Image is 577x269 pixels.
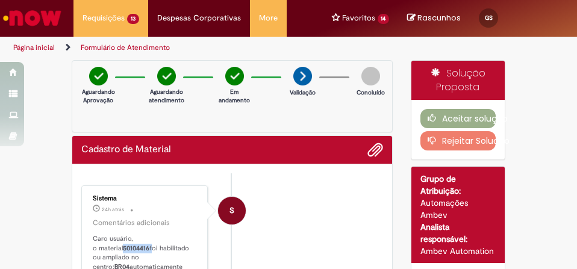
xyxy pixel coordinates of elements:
span: 24h atrás [102,206,124,213]
p: Validação [290,88,316,97]
a: Página inicial [13,43,55,52]
img: check-circle-green.png [157,67,176,85]
span: S [229,196,234,225]
img: ServiceNow [1,6,63,30]
span: Requisições [83,12,125,24]
img: img-circle-grey.png [361,67,380,85]
small: Comentários adicionais [93,218,170,228]
p: Aguardando atendimento [149,88,184,105]
span: Despesas Corporativas [157,12,241,24]
div: Automações Ambev [420,197,496,221]
div: Grupo de Atribuição: [420,173,496,197]
div: Analista responsável: [420,221,496,245]
time: 27/08/2025 11:14:59 [102,206,124,213]
button: Aceitar solução [420,109,496,128]
a: Formulário de Atendimento [81,43,170,52]
button: Adicionar anexos [367,142,383,158]
p: Aguardando Aprovação [82,88,115,105]
img: check-circle-green.png [89,67,108,85]
p: Concluído [357,88,385,97]
span: Favoritos [342,12,375,24]
img: check-circle-green.png [225,67,244,85]
span: GS [485,14,493,22]
a: No momento, sua lista de rascunhos tem 0 Itens [407,12,461,23]
p: Em andamento [219,88,250,105]
div: Solução Proposta [411,61,505,100]
div: Ambev Automation [420,245,496,257]
img: arrow-next.png [293,67,312,85]
span: More [259,12,278,24]
div: Sistema [93,195,198,202]
b: 50104416 [123,244,149,253]
button: Rejeitar Solução [420,131,496,150]
span: 14 [378,14,390,24]
span: 13 [127,14,139,24]
div: System [218,197,246,224]
ul: Trilhas de página [9,37,279,59]
h2: Cadastro de Material Histórico de tíquete [81,144,171,155]
span: Rascunhos [417,12,461,23]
